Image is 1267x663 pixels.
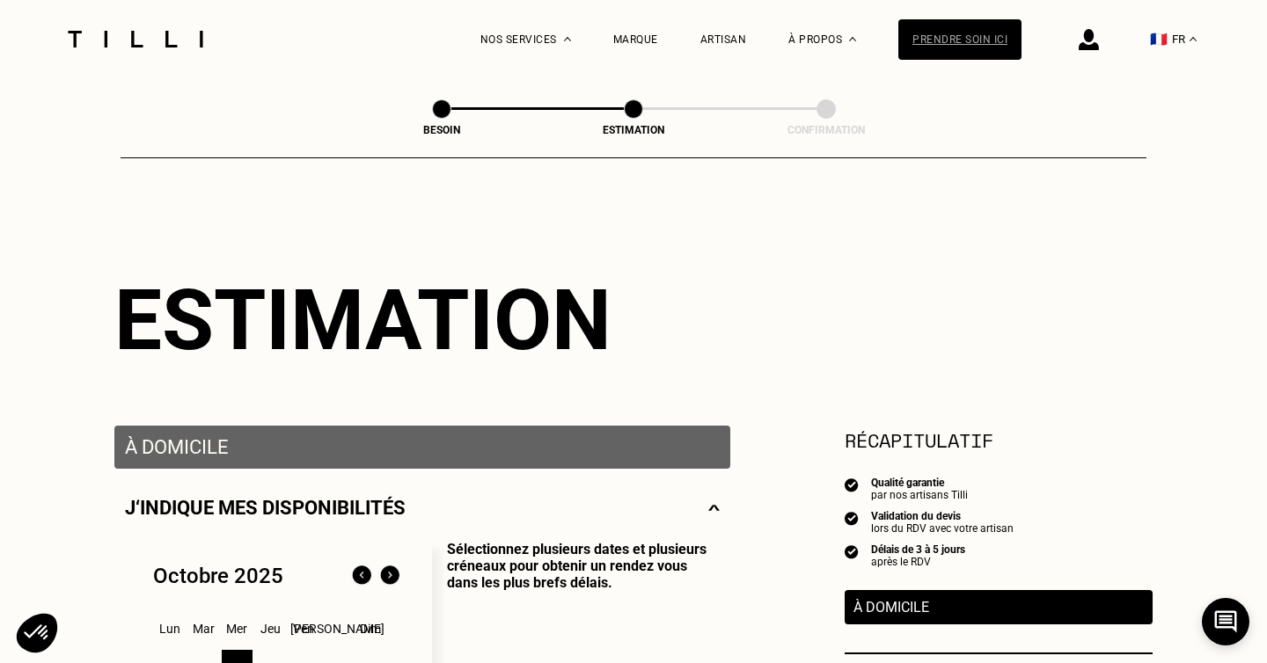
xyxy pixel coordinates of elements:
div: Confirmation [738,124,914,136]
div: Estimation [114,271,1153,369]
p: À domicile [853,599,1144,616]
p: À domicile [125,436,720,458]
img: Logo du service de couturière Tilli [62,31,209,47]
div: Validation du devis [871,510,1014,522]
a: Artisan [700,33,747,46]
div: Besoin [354,124,530,136]
div: après le RDV [871,556,965,568]
span: 🇫🇷 [1150,31,1168,47]
img: icon list info [845,477,859,492]
img: Menu déroulant [564,37,571,41]
img: icône connexion [1079,29,1099,50]
section: Récapitulatif [845,426,1153,455]
img: svg+xml;base64,PHN2ZyBmaWxsPSJub25lIiBoZWlnaHQ9IjE0IiB2aWV3Qm94PSIwIDAgMjggMTQiIHdpZHRoPSIyOCIgeG... [708,497,720,519]
a: Marque [613,33,658,46]
div: Octobre 2025 [153,564,283,588]
p: J‘indique mes disponibilités [125,497,406,519]
img: icon list info [845,510,859,526]
div: Estimation [546,124,721,136]
img: Mois suivant [376,562,404,590]
div: Délais de 3 à 5 jours [871,543,965,556]
img: Mois précédent [348,562,376,590]
img: icon list info [845,543,859,559]
div: par nos artisans Tilli [871,489,968,501]
img: menu déroulant [1190,37,1197,41]
a: Prendre soin ici [898,19,1022,60]
div: Qualité garantie [871,477,968,489]
div: lors du RDV avec votre artisan [871,522,1014,535]
img: Menu déroulant à propos [849,37,856,41]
